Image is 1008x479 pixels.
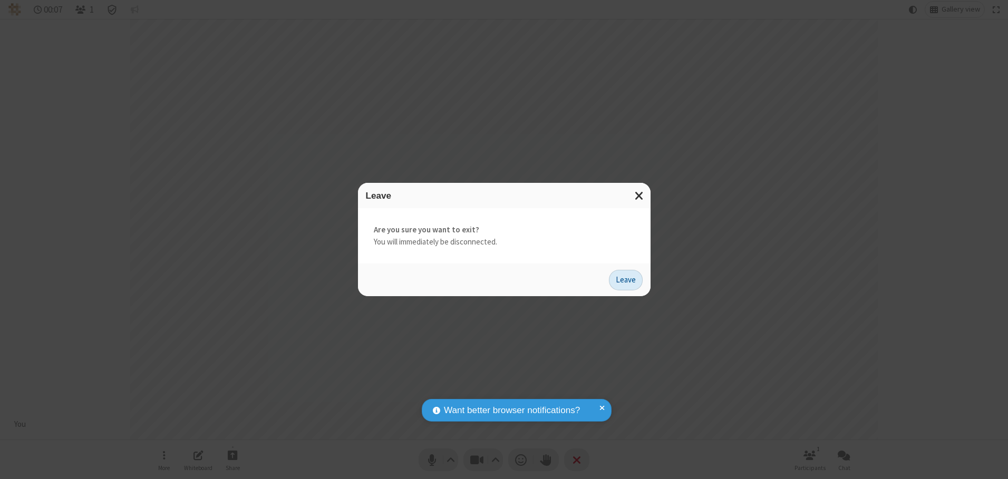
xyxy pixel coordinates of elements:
span: Want better browser notifications? [444,404,580,417]
button: Close modal [628,183,651,209]
strong: Are you sure you want to exit? [374,224,635,236]
h3: Leave [366,191,643,201]
div: You will immediately be disconnected. [358,208,651,263]
button: Leave [609,270,643,291]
